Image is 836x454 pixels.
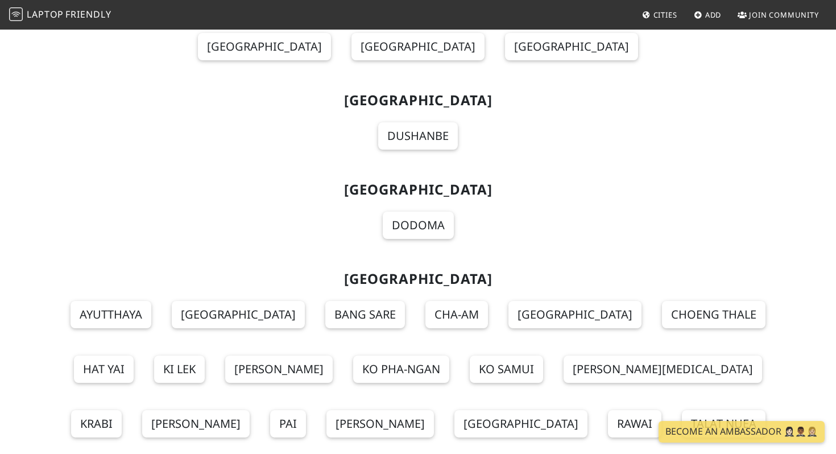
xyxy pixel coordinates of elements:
[733,5,823,25] a: Join Community
[325,301,405,328] a: Bang Sare
[454,410,587,438] a: [GEOGRAPHIC_DATA]
[425,301,488,328] a: Cha-am
[27,8,64,20] span: Laptop
[383,212,454,239] a: Dodoma
[9,5,111,25] a: LaptopFriendly LaptopFriendly
[689,5,726,25] a: Add
[225,356,333,383] a: [PERSON_NAME]
[351,33,485,60] a: [GEOGRAPHIC_DATA]
[653,10,677,20] span: Cities
[705,10,722,20] span: Add
[71,410,122,438] a: Krabi
[659,421,825,443] a: Become an Ambassador 🤵🏻‍♀️🤵🏾‍♂️🤵🏼‍♀️
[353,356,449,383] a: Ko Pha-Ngan
[154,356,205,383] a: Ki Lek
[142,410,250,438] a: [PERSON_NAME]
[65,8,111,20] span: Friendly
[508,301,642,328] a: [GEOGRAPHIC_DATA]
[49,271,787,287] h2: [GEOGRAPHIC_DATA]
[49,181,787,198] h2: [GEOGRAPHIC_DATA]
[564,356,762,383] a: [PERSON_NAME][MEDICAL_DATA]
[505,33,638,60] a: [GEOGRAPHIC_DATA]
[682,410,765,438] a: Talat Nuea
[71,301,151,328] a: Ayutthaya
[662,301,765,328] a: Choeng Thale
[172,301,305,328] a: [GEOGRAPHIC_DATA]
[49,92,787,109] h2: [GEOGRAPHIC_DATA]
[378,122,458,150] a: Dushanbe
[326,410,434,438] a: [PERSON_NAME]
[74,356,134,383] a: Hat Yai
[470,356,543,383] a: Ko Samui
[638,5,682,25] a: Cities
[749,10,819,20] span: Join Community
[608,410,661,438] a: Rawai
[270,410,306,438] a: Pai
[198,33,331,60] a: [GEOGRAPHIC_DATA]
[9,7,23,21] img: LaptopFriendly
